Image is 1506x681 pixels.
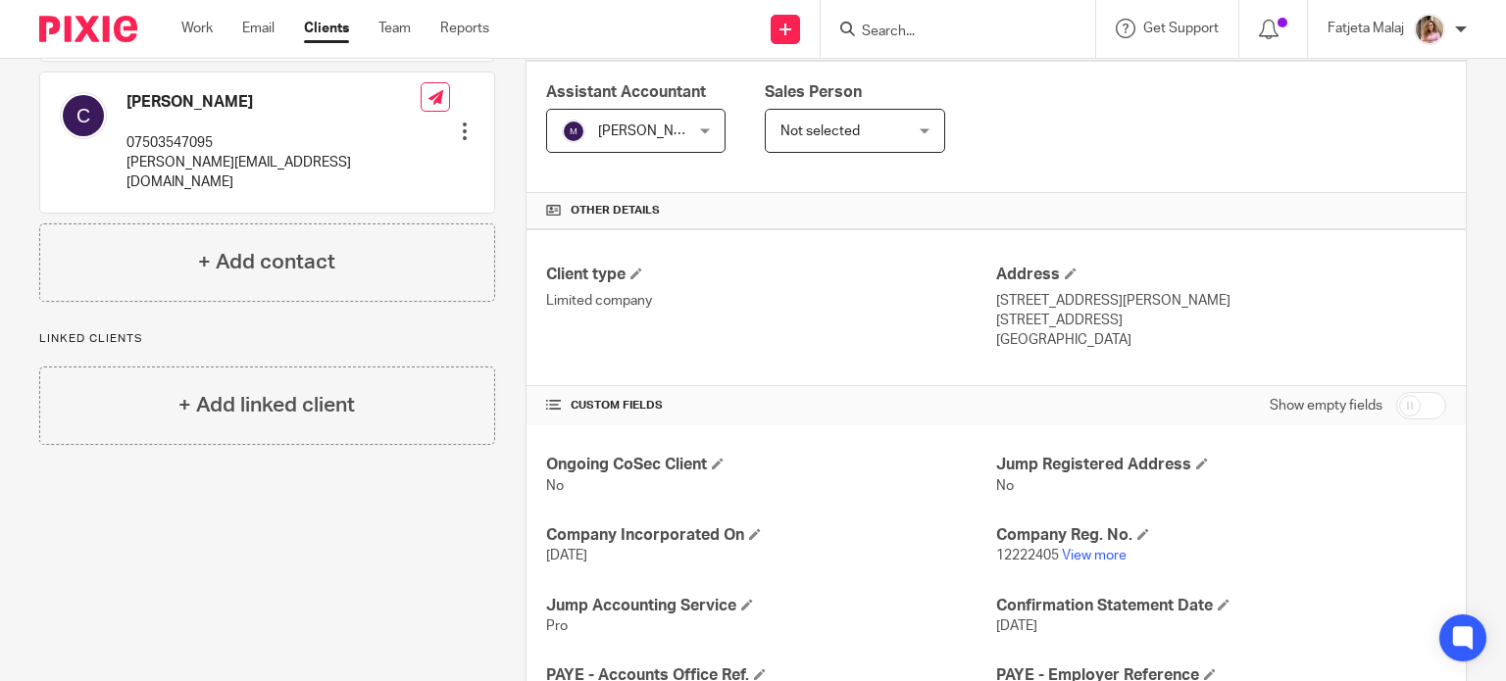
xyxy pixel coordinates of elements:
[378,19,411,38] a: Team
[996,549,1059,562] span: 12222405
[996,265,1446,285] h4: Address
[178,390,355,420] h4: + Add linked client
[304,19,349,38] a: Clients
[546,398,996,413] h4: CUSTOM FIELDS
[546,84,706,100] span: Assistant Accountant
[996,619,1037,633] span: [DATE]
[996,455,1446,475] h4: Jump Registered Address
[126,92,421,113] h4: [PERSON_NAME]
[996,330,1446,350] p: [GEOGRAPHIC_DATA]
[546,619,568,633] span: Pro
[1328,19,1404,38] p: Fatjeta Malaj
[1143,22,1219,35] span: Get Support
[1414,14,1445,45] img: MicrosoftTeams-image%20(5).png
[546,265,996,285] h4: Client type
[780,124,860,138] span: Not selected
[765,84,862,100] span: Sales Person
[198,247,335,277] h4: + Add contact
[1062,549,1127,562] a: View more
[546,455,996,475] h4: Ongoing CoSec Client
[598,124,706,138] span: [PERSON_NAME]
[996,311,1446,330] p: [STREET_ADDRESS]
[562,120,585,143] img: svg%3E
[546,596,996,616] h4: Jump Accounting Service
[126,133,421,153] p: 07503547095
[860,24,1036,41] input: Search
[546,291,996,311] p: Limited company
[546,479,564,493] span: No
[546,549,587,562] span: [DATE]
[242,19,275,38] a: Email
[1270,396,1382,415] label: Show empty fields
[39,331,495,347] p: Linked clients
[571,203,660,219] span: Other details
[126,153,421,193] p: [PERSON_NAME][EMAIL_ADDRESS][DOMAIN_NAME]
[181,19,213,38] a: Work
[39,16,137,42] img: Pixie
[996,479,1014,493] span: No
[996,291,1446,311] p: [STREET_ADDRESS][PERSON_NAME]
[60,92,107,139] img: svg%3E
[546,525,996,546] h4: Company Incorporated On
[440,19,489,38] a: Reports
[996,596,1446,616] h4: Confirmation Statement Date
[996,525,1446,546] h4: Company Reg. No.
